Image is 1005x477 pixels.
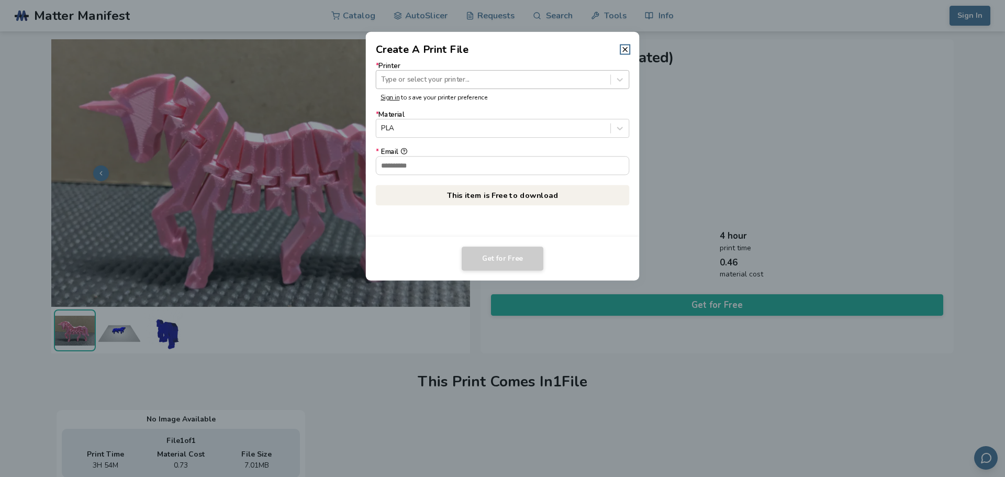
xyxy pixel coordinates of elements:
input: *MaterialPLA [381,125,383,132]
input: *Email [376,157,629,174]
label: Material [376,111,630,138]
p: This item is Free to download [376,185,630,205]
div: Email [376,148,630,156]
label: Printer [376,62,630,89]
input: *PrinterType or select your printer... [381,75,383,83]
button: *Email [400,148,407,155]
a: Sign in [381,93,399,102]
h2: Create A Print File [376,42,469,57]
button: Get for Free [462,247,543,271]
p: to save your printer preference [381,94,624,101]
